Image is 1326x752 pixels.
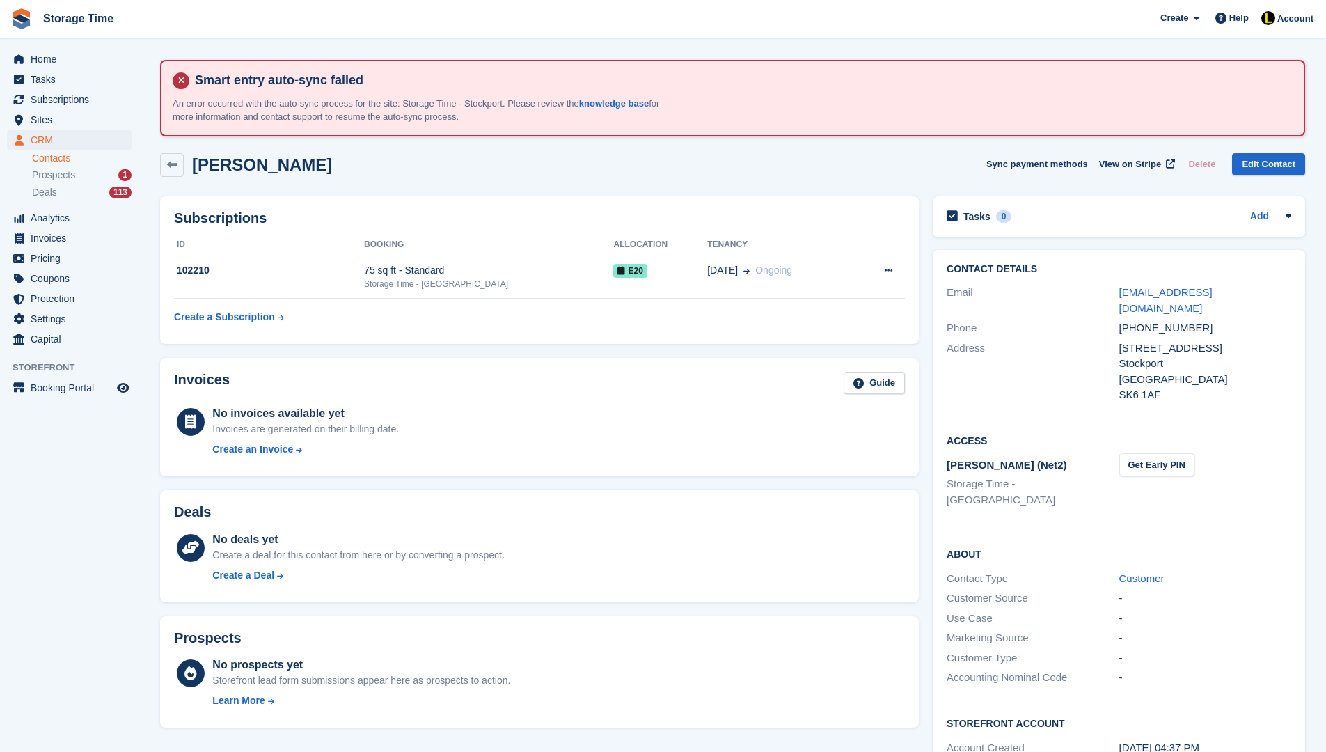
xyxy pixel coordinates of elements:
[947,340,1119,403] div: Address
[1183,153,1221,176] button: Delete
[707,234,854,256] th: Tenancy
[31,249,114,268] span: Pricing
[192,155,332,174] h2: [PERSON_NAME]
[118,169,132,181] div: 1
[115,379,132,396] a: Preview store
[7,309,132,329] a: menu
[996,210,1012,223] div: 0
[364,263,613,278] div: 75 sq ft - Standard
[613,264,647,278] span: E20
[613,234,707,256] th: Allocation
[1119,630,1291,646] div: -
[1119,572,1165,584] a: Customer
[1250,209,1269,225] a: Add
[31,309,114,329] span: Settings
[707,263,738,278] span: [DATE]
[1119,286,1213,314] a: [EMAIL_ADDRESS][DOMAIN_NAME]
[755,265,792,276] span: Ongoing
[7,49,132,69] a: menu
[947,571,1119,587] div: Contact Type
[1119,453,1194,476] button: Get Early PIN
[31,208,114,228] span: Analytics
[1261,11,1275,25] img: Laaibah Sarwar
[1099,157,1161,171] span: View on Stripe
[212,673,510,688] div: Storefront lead form submissions appear here as prospects to action.
[1229,11,1249,25] span: Help
[38,7,119,30] a: Storage Time
[174,310,275,324] div: Create a Subscription
[31,228,114,248] span: Invoices
[364,278,613,290] div: Storage Time - [GEOGRAPHIC_DATA]
[947,476,1119,508] li: Storage Time - [GEOGRAPHIC_DATA]
[174,372,230,395] h2: Invoices
[31,130,114,150] span: CRM
[1119,611,1291,627] div: -
[1119,356,1291,372] div: Stockport
[947,433,1291,447] h2: Access
[1119,670,1291,686] div: -
[31,90,114,109] span: Subscriptions
[212,657,510,673] div: No prospects yet
[7,269,132,288] a: menu
[7,70,132,89] a: menu
[174,263,364,278] div: 102210
[947,670,1119,686] div: Accounting Nominal Code
[212,548,504,563] div: Create a deal for this contact from here or by converting a prospect.
[844,372,905,395] a: Guide
[1119,590,1291,606] div: -
[212,568,504,583] a: Create a Deal
[212,568,274,583] div: Create a Deal
[31,70,114,89] span: Tasks
[212,694,265,708] div: Learn More
[7,110,132,130] a: menu
[31,329,114,349] span: Capital
[7,90,132,109] a: menu
[947,630,1119,646] div: Marketing Source
[947,611,1119,627] div: Use Case
[212,694,510,708] a: Learn More
[947,264,1291,275] h2: Contact Details
[212,442,399,457] a: Create an Invoice
[364,234,613,256] th: Booking
[1119,387,1291,403] div: SK6 1AF
[31,269,114,288] span: Coupons
[947,716,1291,730] h2: Storefront Account
[11,8,32,29] img: stora-icon-8386f47178a22dfd0bd8f6a31ec36ba5ce8667c1dd55bd0f319d3a0aa187defe.svg
[1094,153,1178,176] a: View on Stripe
[32,168,132,182] a: Prospects 1
[13,361,139,375] span: Storefront
[31,110,114,130] span: Sites
[1119,650,1291,666] div: -
[212,531,504,548] div: No deals yet
[7,228,132,248] a: menu
[189,72,1293,88] h4: Smart entry auto-sync failed
[947,285,1119,316] div: Email
[174,504,211,520] h2: Deals
[1119,320,1291,336] div: [PHONE_NUMBER]
[212,405,399,422] div: No invoices available yet
[174,630,242,646] h2: Prospects
[32,169,75,182] span: Prospects
[579,98,649,109] a: knowledge base
[32,152,132,165] a: Contacts
[947,320,1119,336] div: Phone
[174,304,284,330] a: Create a Subscription
[7,289,132,308] a: menu
[1277,12,1313,26] span: Account
[7,130,132,150] a: menu
[947,547,1291,561] h2: About
[212,442,293,457] div: Create an Invoice
[1119,340,1291,357] div: [STREET_ADDRESS]
[7,378,132,398] a: menu
[947,459,1067,471] span: [PERSON_NAME] (Net2)
[7,208,132,228] a: menu
[7,329,132,349] a: menu
[963,210,990,223] h2: Tasks
[1160,11,1188,25] span: Create
[7,249,132,268] a: menu
[947,590,1119,606] div: Customer Source
[31,378,114,398] span: Booking Portal
[32,186,57,199] span: Deals
[212,422,399,437] div: Invoices are generated on their billing date.
[174,210,905,226] h2: Subscriptions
